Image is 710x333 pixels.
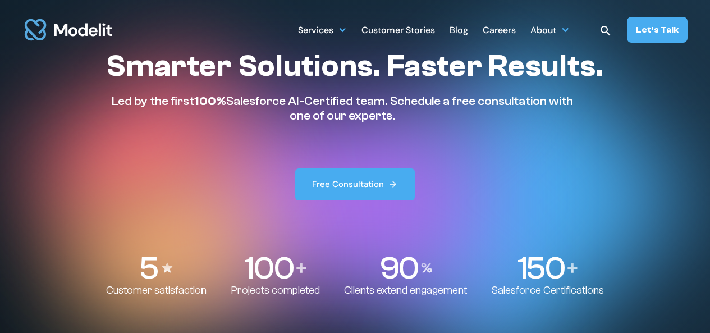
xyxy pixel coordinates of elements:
[298,19,347,40] div: Services
[530,20,556,42] div: About
[450,19,468,40] a: Blog
[298,20,333,42] div: Services
[312,179,384,190] div: Free Consultation
[106,94,579,124] p: Led by the first Salesforce AI-Certified team. Schedule a free consultation with one of our experts.
[450,20,468,42] div: Blog
[483,19,516,40] a: Careers
[567,263,578,273] img: Plus
[483,20,516,42] div: Careers
[517,252,564,284] p: 150
[231,284,320,297] p: Projects completed
[22,12,114,47] a: home
[492,284,604,297] p: Salesforce Certifications
[295,168,415,200] a: Free Consultation
[344,284,467,297] p: Clients extend engagement
[139,252,157,284] p: 5
[106,284,207,297] p: Customer satisfaction
[636,24,679,36] div: Let’s Talk
[530,19,570,40] div: About
[244,252,293,284] p: 100
[22,12,114,47] img: modelit logo
[296,263,306,273] img: Plus
[627,17,688,43] a: Let’s Talk
[379,252,418,284] p: 90
[361,20,435,42] div: Customer Stories
[421,263,432,273] img: Percentage
[161,261,174,275] img: Stars
[361,19,435,40] a: Customer Stories
[388,179,398,189] img: arrow right
[106,48,603,85] h1: Smarter Solutions. Faster Results.
[194,94,226,108] span: 100%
